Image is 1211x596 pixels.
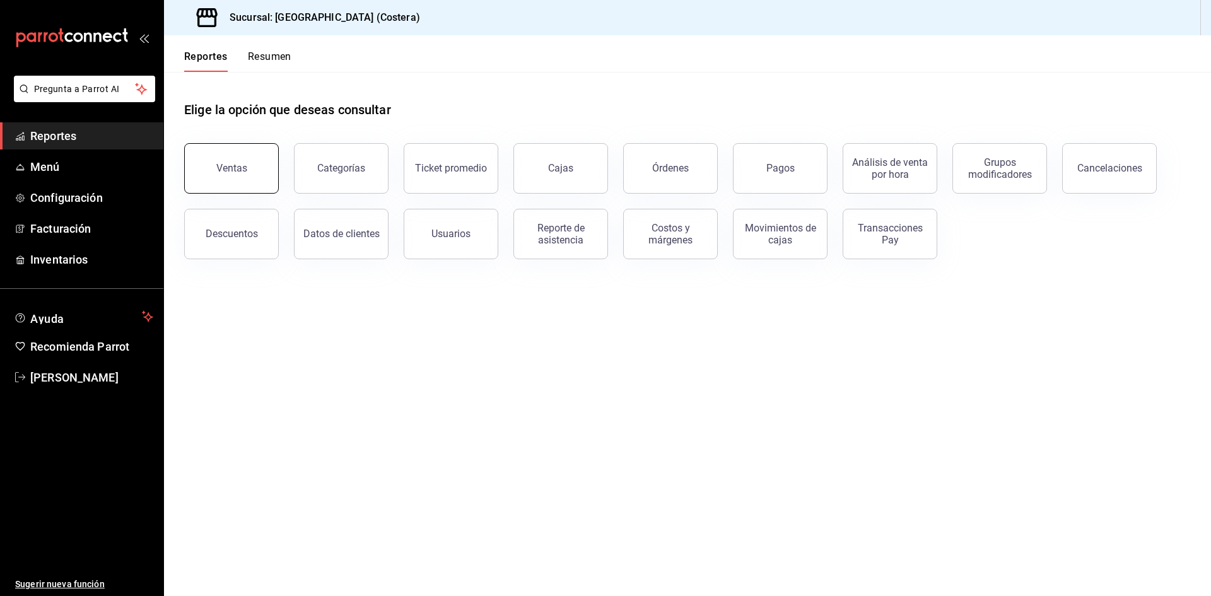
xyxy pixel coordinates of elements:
[206,228,258,240] div: Descuentos
[623,209,718,259] button: Costos y márgenes
[652,162,689,174] div: Órdenes
[843,143,937,194] button: Análisis de venta por hora
[184,209,279,259] button: Descuentos
[216,162,247,174] div: Ventas
[623,143,718,194] button: Órdenes
[961,156,1039,180] div: Grupos modificadores
[522,222,600,246] div: Reporte de asistencia
[766,162,795,174] div: Pagos
[15,578,153,591] span: Sugerir nueva función
[9,91,155,105] a: Pregunta a Parrot AI
[513,209,608,259] button: Reporte de asistencia
[248,50,291,72] button: Resumen
[317,162,365,174] div: Categorías
[548,162,573,174] div: Cajas
[184,143,279,194] button: Ventas
[303,228,380,240] div: Datos de clientes
[139,33,149,43] button: open_drawer_menu
[30,127,153,144] span: Reportes
[415,162,487,174] div: Ticket promedio
[851,222,929,246] div: Transacciones Pay
[184,50,228,72] button: Reportes
[219,10,420,25] h3: Sucursal: [GEOGRAPHIC_DATA] (Costera)
[30,189,153,206] span: Configuración
[30,251,153,268] span: Inventarios
[952,143,1047,194] button: Grupos modificadores
[631,222,710,246] div: Costos y márgenes
[513,143,608,194] button: Cajas
[30,369,153,386] span: [PERSON_NAME]
[404,209,498,259] button: Usuarios
[733,143,828,194] button: Pagos
[1077,162,1142,174] div: Cancelaciones
[184,100,391,119] h1: Elige la opción que deseas consultar
[14,76,155,102] button: Pregunta a Parrot AI
[733,209,828,259] button: Movimientos de cajas
[184,50,291,72] div: navigation tabs
[30,220,153,237] span: Facturación
[30,309,137,324] span: Ayuda
[1062,143,1157,194] button: Cancelaciones
[30,338,153,355] span: Recomienda Parrot
[404,143,498,194] button: Ticket promedio
[294,209,389,259] button: Datos de clientes
[843,209,937,259] button: Transacciones Pay
[431,228,471,240] div: Usuarios
[34,83,136,96] span: Pregunta a Parrot AI
[851,156,929,180] div: Análisis de venta por hora
[30,158,153,175] span: Menú
[294,143,389,194] button: Categorías
[741,222,819,246] div: Movimientos de cajas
